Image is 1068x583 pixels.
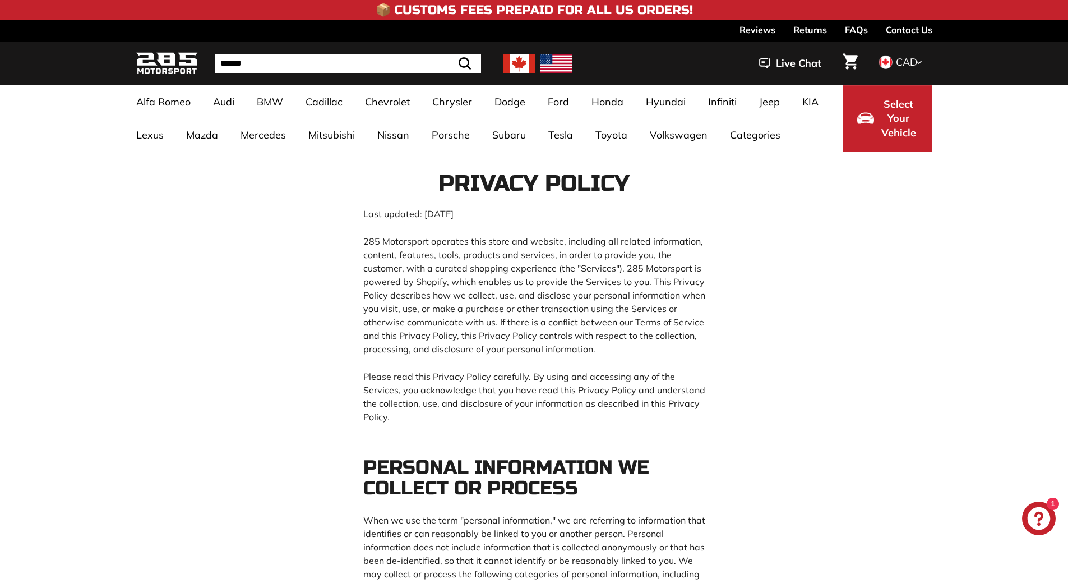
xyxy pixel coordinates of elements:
a: Ford [537,85,580,118]
a: Contact Us [886,20,932,39]
a: Nissan [366,118,420,152]
a: Chevrolet [354,85,421,118]
a: Dodge [483,85,537,118]
a: FAQs [845,20,868,39]
p: 285 Motorsport operates this store and website, including all related information, content, featu... [363,235,705,356]
p: Please read this Privacy Policy carefully. By using and accessing any of the Services, you acknow... [363,370,705,424]
p: Last updated: [DATE] [363,207,705,221]
a: Tesla [537,118,584,152]
a: Jeep [748,85,791,118]
h4: 📦 Customs Fees Prepaid for All US Orders! [376,3,693,17]
span: Select Your Vehicle [880,97,918,140]
a: Cadillac [294,85,354,118]
a: Mazda [175,118,229,152]
a: Porsche [420,118,481,152]
h1: Privacy policy [363,171,705,196]
inbox-online-store-chat: Shopify online store chat [1019,502,1059,538]
span: Live Chat [776,56,821,71]
a: Mitsubishi [297,118,366,152]
a: Infiniti [697,85,748,118]
a: Honda [580,85,635,118]
a: BMW [246,85,294,118]
h2: Personal Information We Collect or Process [363,457,705,499]
input: Search [215,54,481,73]
a: Hyundai [635,85,697,118]
a: KIA [791,85,830,118]
span: CAD [896,56,917,68]
a: Returns [793,20,827,39]
img: Logo_285_Motorsport_areodynamics_components [136,51,198,77]
button: Live Chat [745,49,836,77]
a: Categories [719,118,792,152]
a: Toyota [584,118,639,152]
a: Audi [202,85,246,118]
a: Alfa Romeo [125,85,202,118]
a: Subaru [481,118,537,152]
a: Reviews [739,20,775,39]
a: Chrysler [421,85,483,118]
a: Volkswagen [639,118,719,152]
a: Mercedes [229,118,297,152]
a: Lexus [125,118,175,152]
button: Select Your Vehicle [843,85,932,152]
a: Cart [836,44,864,82]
